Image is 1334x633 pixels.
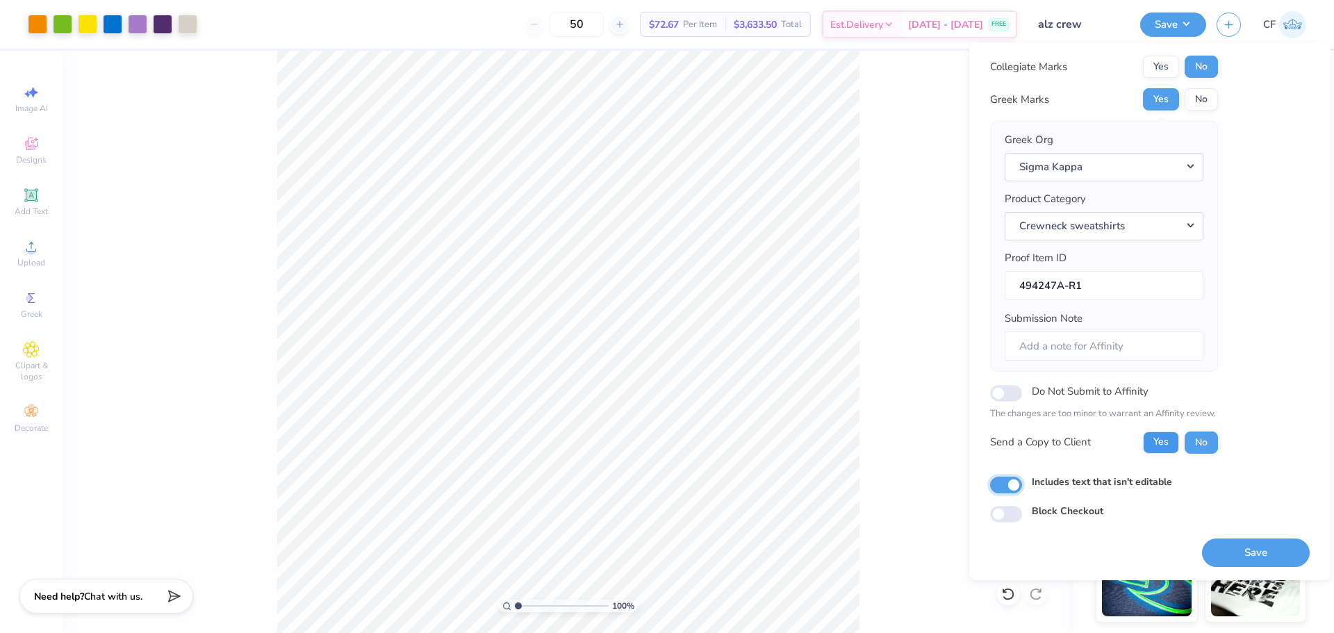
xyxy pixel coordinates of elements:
span: Designs [16,154,47,165]
span: 100 % [612,600,634,612]
span: FREE [991,19,1006,29]
button: No [1185,56,1218,78]
strong: Need help? [34,590,84,603]
span: Decorate [15,422,48,434]
button: Save [1140,13,1206,37]
button: Sigma Kappa [1005,153,1203,181]
div: Send a Copy to Client [990,434,1091,450]
span: $3,633.50 [734,17,777,32]
button: No [1185,431,1218,454]
input: Add a note for Affinity [1005,331,1203,361]
a: CF [1263,11,1306,38]
label: Block Checkout [1032,504,1103,518]
label: Greek Org [1005,132,1053,148]
button: Yes [1143,431,1179,454]
p: The changes are too minor to warrant an Affinity review. [990,407,1218,421]
span: Per Item [683,17,717,32]
span: Chat with us. [84,590,142,603]
input: – – [550,12,604,37]
label: Submission Note [1005,311,1082,327]
button: Yes [1143,56,1179,78]
span: CF [1263,17,1276,33]
label: Includes text that isn't editable [1032,475,1172,489]
span: Image AI [15,103,48,114]
button: No [1185,88,1218,110]
span: Total [781,17,802,32]
input: Untitled Design [1028,10,1130,38]
span: Upload [17,257,45,268]
div: Collegiate Marks [990,59,1067,75]
button: Crewneck sweatshirts [1005,212,1203,240]
span: Greek [21,309,42,320]
span: $72.67 [649,17,679,32]
label: Do Not Submit to Affinity [1032,382,1148,400]
button: Save [1202,539,1310,567]
span: Clipart & logos [7,360,56,382]
span: Est. Delivery [830,17,883,32]
button: Yes [1143,88,1179,110]
img: Water based Ink [1211,547,1301,616]
label: Proof Item ID [1005,250,1067,266]
label: Product Category [1005,191,1086,207]
img: Glow in the Dark Ink [1102,547,1192,616]
img: Cholo Fernandez [1279,11,1306,38]
span: [DATE] - [DATE] [908,17,983,32]
span: Add Text [15,206,48,217]
div: Greek Marks [990,92,1049,108]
